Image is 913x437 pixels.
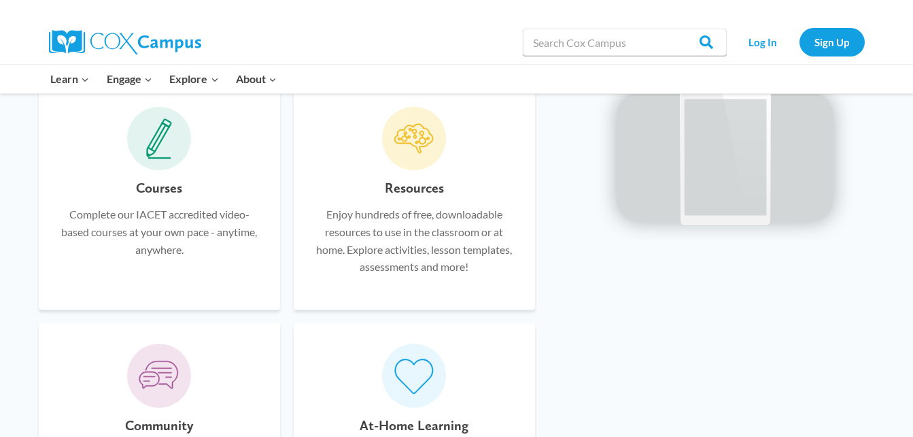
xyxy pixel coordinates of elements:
[523,29,727,56] input: Search Cox Campus
[799,28,865,56] a: Sign Up
[360,415,468,436] h6: At-Home Learning
[734,28,865,56] nav: Secondary Navigation
[59,206,260,258] p: Complete our IACET accredited video-based courses at your own pace - anytime, anywhere.
[136,177,182,199] h6: Courses
[125,415,193,436] h6: Community
[734,28,793,56] a: Log In
[314,206,515,275] p: Enjoy hundreds of free, downloadable resources to use in the classroom or at home. Explore activi...
[161,65,228,93] button: Child menu of Explore
[42,65,286,93] nav: Primary Navigation
[385,177,444,199] h6: Resources
[98,65,161,93] button: Child menu of Engage
[42,65,99,93] button: Child menu of Learn
[227,65,286,93] button: Child menu of About
[49,30,201,54] img: Cox Campus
